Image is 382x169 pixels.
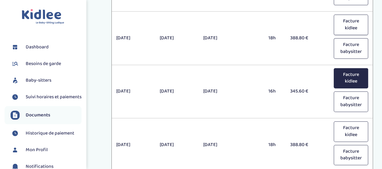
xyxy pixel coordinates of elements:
[334,121,368,142] button: Facture kidlee
[11,145,20,154] img: profil.svg
[22,9,64,24] img: logo.svg
[290,34,325,42] p: 388.80 €
[26,146,48,154] span: Mon Profil
[26,93,82,101] span: Suivi horaires et paiements
[11,76,20,85] img: babysitters.svg
[203,88,259,95] p: [DATE]
[116,141,151,148] p: [DATE]
[11,111,82,120] a: Documents
[334,38,368,59] button: Facture babysitter
[160,34,194,42] p: [DATE]
[268,34,281,42] p: 18h
[26,60,61,67] span: Besoins de garde
[334,153,368,160] a: Facture babysitter
[26,77,51,84] span: Baby-sitters
[11,93,82,102] a: Suivi horaires et paiements
[26,112,50,119] span: Documents
[334,91,368,112] button: Facture babysitter
[11,129,20,138] img: suivihoraire.svg
[334,129,368,136] a: Facture kidlee
[11,145,82,154] a: Mon Profil
[334,145,368,165] button: Facture babysitter
[203,141,259,148] p: [DATE]
[26,130,74,137] span: Historique de paiement
[334,99,368,106] a: Facture babysitter
[160,88,194,95] p: [DATE]
[334,46,368,53] a: Facture babysitter
[11,43,20,52] img: dashboard.svg
[11,59,82,68] a: Besoins de garde
[11,93,20,102] img: suivihoraire.svg
[11,59,20,68] img: besoin.svg
[334,23,368,29] a: Facture kidlee
[160,141,194,148] p: [DATE]
[26,44,49,51] span: Dashboard
[334,76,368,83] a: Facture kidlee
[203,34,259,42] p: [DATE]
[268,141,281,148] p: 18h
[116,34,151,42] p: [DATE]
[11,43,82,52] a: Dashboard
[268,88,281,95] p: 16h
[290,141,325,148] p: 388.80 €
[11,76,82,85] a: Baby-sitters
[334,15,368,35] button: Facture kidlee
[290,88,325,95] p: 345.60 €
[334,68,368,89] button: Facture kidlee
[116,88,151,95] p: [DATE]
[11,129,82,138] a: Historique de paiement
[11,111,20,120] img: documents.svg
